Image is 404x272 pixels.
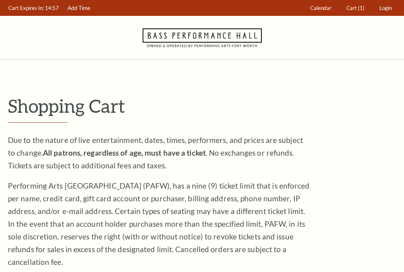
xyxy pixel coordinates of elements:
[8,135,303,170] span: Due to the nature of live entertainment, dates, times, performers, and prices are subject to chan...
[45,5,59,11] span: 14:57
[358,5,364,11] span: (1)
[307,0,335,16] a: Calendar
[310,5,331,11] span: Calendar
[376,0,396,16] a: Login
[8,96,396,116] p: Shopping Cart
[346,5,357,11] span: Cart
[8,179,310,268] p: Performing Arts [GEOGRAPHIC_DATA] (PAFW), has a nine (9) ticket limit that is enforced per name, ...
[379,5,392,11] span: Login
[64,0,94,16] a: Add Time
[343,0,368,16] a: Cart (1)
[43,148,206,157] strong: All patrons, regardless of age, must have a ticket
[8,5,44,11] span: Cart Expires In:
